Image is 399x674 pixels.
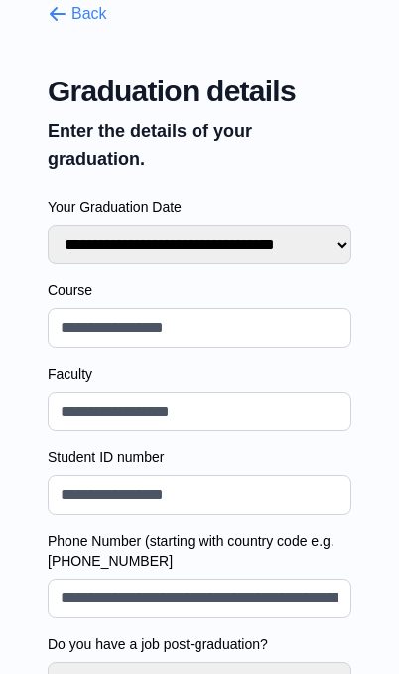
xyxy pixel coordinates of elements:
[48,531,351,571] label: Phone Number (starting with country code e.g. [PHONE_NUMBER]
[48,197,351,217] label: Your Graduation Date
[48,634,351,654] label: Do you have a job post-graduation?
[48,447,351,467] label: Student ID number
[48,364,351,384] label: Faculty
[48,2,107,26] button: Back
[48,117,351,173] p: Enter the details of your graduation.
[48,280,351,300] label: Course
[48,74,351,109] span: Graduation details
